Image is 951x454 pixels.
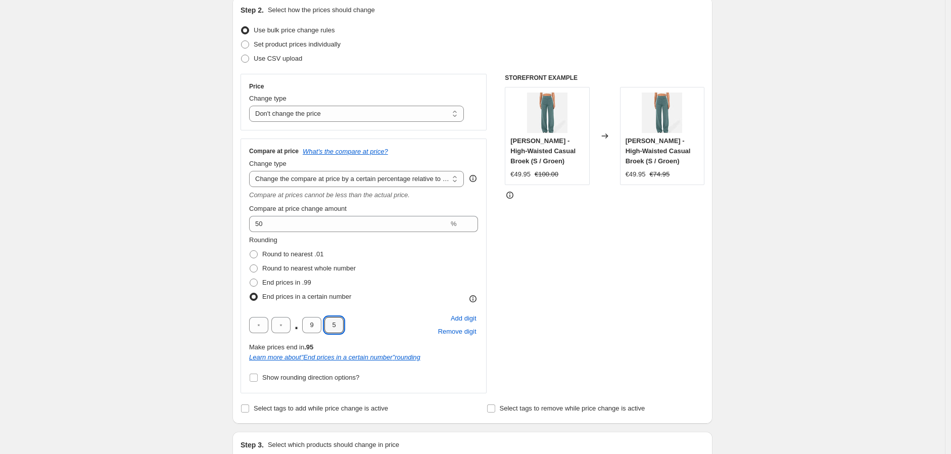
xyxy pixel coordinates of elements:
span: Rounding [249,236,277,244]
input: 20 [249,216,449,232]
span: Select tags to add while price change is active [254,404,388,412]
h3: Price [249,82,264,90]
input: ﹡ [249,317,268,333]
h2: Step 3. [241,440,264,450]
b: .95 [304,343,313,351]
strike: €100.00 [535,169,558,179]
span: [PERSON_NAME] - High-Waisted Casual Broek (S / Groen) [626,137,691,165]
h3: Compare at price [249,147,299,155]
span: Add digit [451,313,477,324]
button: What's the compare at price? [303,148,388,155]
span: Change type [249,95,287,102]
span: Show rounding direction options? [262,374,359,381]
span: End prices in a certain number [262,293,351,300]
button: Add placeholder [449,312,478,325]
div: help [468,173,478,184]
input: ﹡ [271,317,291,333]
span: Compare at price change amount [249,205,347,212]
span: Remove digit [438,327,477,337]
span: Round to nearest whole number [262,264,356,272]
span: Use CSV upload [254,55,302,62]
i: Compare at prices cannot be less than the actual price. [249,191,410,199]
p: Select how the prices should change [268,5,375,15]
p: Select which products should change in price [268,440,399,450]
a: Learn more about"End prices in a certain number"rounding [249,353,420,361]
h6: STOREFRONT EXAMPLE [505,74,704,82]
div: €49.95 [626,169,646,179]
h2: Step 2. [241,5,264,15]
span: Change type [249,160,287,167]
span: . [294,317,299,333]
span: Make prices end in [249,343,313,351]
input: ﹡ [324,317,344,333]
div: €49.95 [510,169,531,179]
i: Learn more about " End prices in a certain number " rounding [249,353,420,361]
img: high-waisted-elastische-casual-broek-842034_80x.webp [527,93,567,133]
input: ﹡ [302,317,321,333]
img: high-waisted-elastische-casual-broek-842034_80x.webp [642,93,682,133]
span: Select tags to remove while price change is active [500,404,645,412]
span: End prices in .99 [262,279,311,286]
span: Use bulk price change rules [254,26,335,34]
span: Set product prices individually [254,40,341,48]
span: Round to nearest .01 [262,250,323,258]
span: % [451,220,457,228]
span: [PERSON_NAME] - High-Waisted Casual Broek (S / Groen) [510,137,576,165]
strike: €74.95 [649,169,670,179]
button: Remove placeholder [437,325,478,338]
